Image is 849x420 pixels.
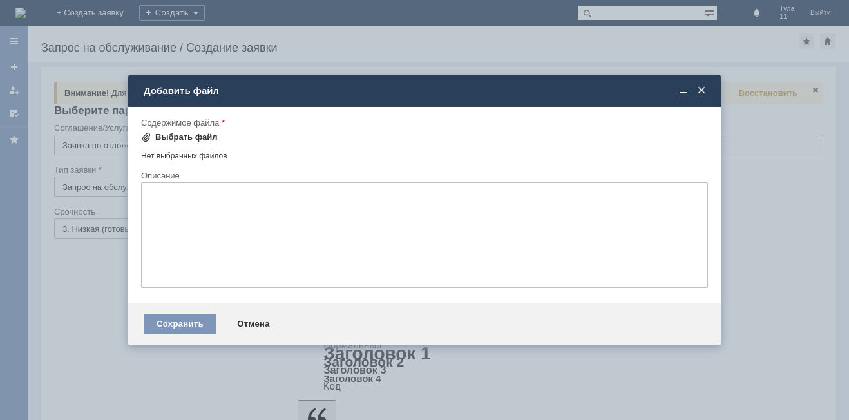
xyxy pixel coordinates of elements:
[5,5,188,26] div: Здравствуйте! Удалите отложенные чеки за [DATE]
[144,85,708,97] div: Добавить файл
[141,171,705,180] div: Описание
[141,146,708,161] div: Нет выбранных файлов
[155,132,218,142] div: Выбрать файл
[677,85,690,97] span: Свернуть (Ctrl + M)
[695,85,708,97] span: Закрыть
[141,119,705,127] div: Содержимое файла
